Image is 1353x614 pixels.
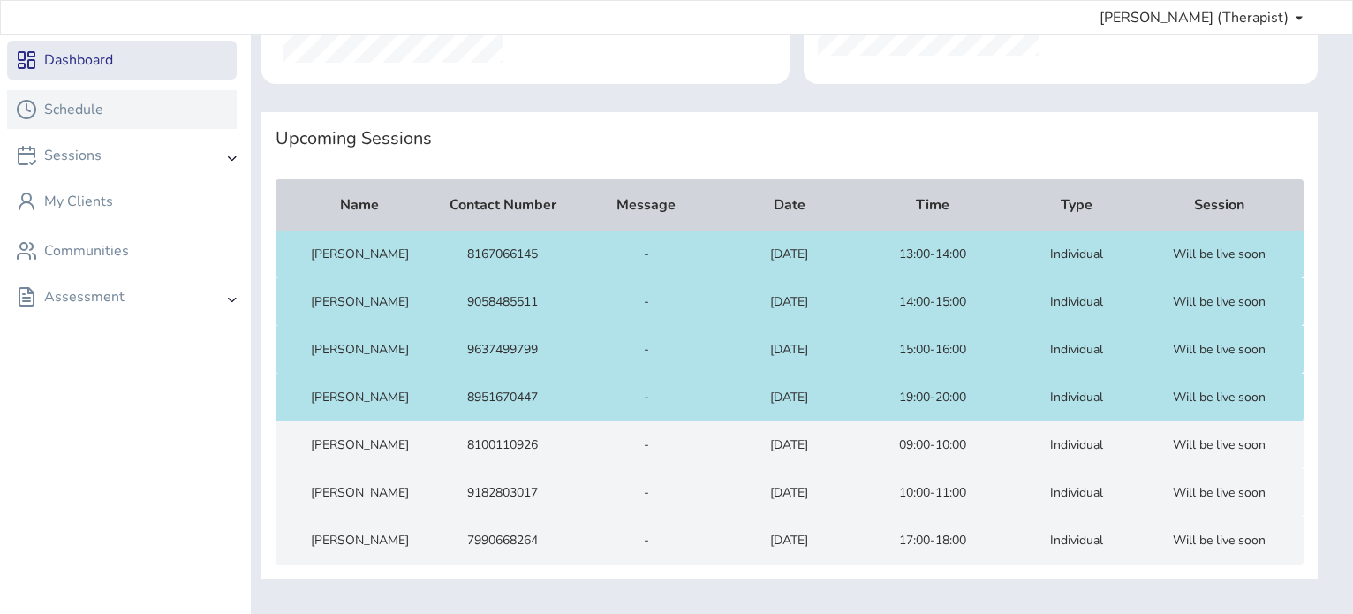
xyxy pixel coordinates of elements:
td: - [577,388,716,407]
td: 13:00 - 14:00 [863,245,1002,264]
td: Individual [1006,245,1145,264]
td: - [577,245,716,264]
th: Contact Number [433,193,572,216]
td: [DATE] [720,483,859,503]
div: Will be live soon [1151,293,1289,311]
div: Will be live soon [1151,389,1289,406]
td: Individual [1006,483,1145,503]
div: Sessions [16,147,102,164]
td: [PERSON_NAME] [290,388,429,407]
td: Individual [1006,436,1145,455]
td: [PERSON_NAME] [290,292,429,312]
div: Dashboard [44,49,113,71]
td: 10:00 - 11:00 [863,483,1002,503]
td: - [577,483,716,503]
div: Upcoming Sessions [276,126,1304,151]
th: Date [720,193,859,216]
td: 9182803017 [433,483,572,503]
th: Type [1006,193,1145,216]
img: angle-right.svg [228,156,238,162]
td: 8167066145 [433,245,572,264]
td: 15:00 - 16:00 [863,340,1002,360]
th: Session [1150,193,1289,216]
td: 8100110926 [433,436,572,455]
td: 19:00 - 20:00 [863,388,1002,407]
td: 17:00 - 18:00 [863,531,1002,550]
td: 7990668264 [433,531,572,550]
td: 14:00 - 15:00 [863,292,1002,312]
td: [PERSON_NAME] [290,531,429,550]
td: 9637499799 [433,340,572,360]
td: Individual [1006,388,1145,407]
span: [PERSON_NAME] (Therapist) [1100,7,1289,28]
td: [DATE] [720,388,859,407]
div: Will be live soon [1151,532,1289,550]
div: Will be live soon [1151,341,1289,359]
td: [DATE] [720,436,859,455]
div: Will be live soon [1151,484,1289,502]
td: Individual [1006,531,1145,550]
div: Will be live soon [1151,436,1289,454]
td: 09:00 - 10:00 [863,436,1002,455]
td: [DATE] [720,531,859,550]
th: Name [290,193,429,216]
td: [DATE] [720,292,859,312]
th: Message [577,193,716,216]
td: [PERSON_NAME] [290,245,429,264]
td: [DATE] [720,245,859,264]
td: - [577,436,716,455]
td: - [577,531,716,550]
td: 9058485511 [433,292,572,312]
td: Individual [1006,340,1145,360]
td: [PERSON_NAME] [290,483,429,503]
th: Time [863,193,1002,216]
div: My Clients [44,191,113,212]
div: Assessment [16,288,125,306]
td: 8951670447 [433,388,572,407]
td: [PERSON_NAME] [290,340,429,360]
div: Communities [44,240,129,262]
td: - [577,292,716,312]
td: - [577,340,716,360]
div: Will be live soon [1151,246,1289,263]
td: [PERSON_NAME] [290,436,429,455]
img: angle-right.svg [228,298,238,303]
div: Schedule [44,99,103,120]
td: Individual [1006,292,1145,312]
td: [DATE] [720,340,859,360]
